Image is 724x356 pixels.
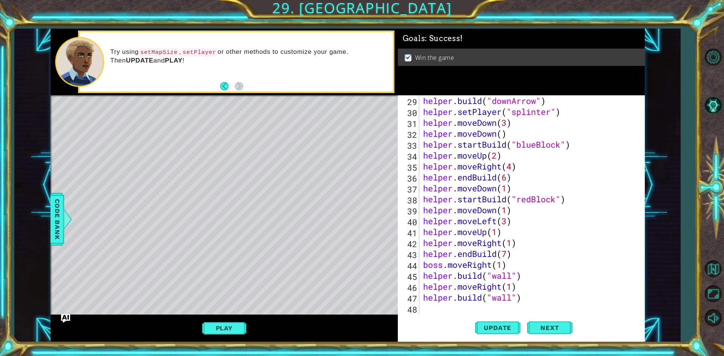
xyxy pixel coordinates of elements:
div: 36 [399,173,419,184]
span: Next [533,324,566,332]
div: 33 [399,140,419,151]
div: 41 [399,228,419,238]
code: setPlayer [181,48,218,57]
button: Next [527,316,572,340]
div: 42 [399,238,419,249]
button: Ask AI [61,314,70,323]
div: 46 [399,282,419,293]
button: AI Hint [702,95,724,116]
button: Update [475,316,520,340]
div: 40 [399,217,419,228]
button: Back [220,82,235,90]
strong: PLAY [165,57,183,64]
div: 32 [399,129,419,140]
p: Win the game [415,53,454,62]
div: 35 [399,162,419,173]
p: Try using , or other methods to customize your game. Then and ! [110,48,387,65]
div: 47 [399,293,419,304]
span: Code Bank [51,196,63,242]
span: Update [476,324,519,332]
img: Check mark for checkbox [405,53,412,60]
code: setMapSize [139,48,179,57]
button: Maximize Browser [702,283,724,305]
button: Next [235,82,243,90]
div: 30 [399,107,419,118]
button: Mute [702,307,724,329]
span: : Success! [425,34,463,43]
div: 29 [399,96,419,107]
div: 43 [399,249,419,260]
button: Play [202,321,246,335]
div: 34 [399,151,419,162]
span: Goals [403,34,463,43]
div: 37 [399,184,419,195]
strong: UPDATE [126,57,153,64]
div: 44 [399,260,419,271]
div: 45 [399,271,419,282]
div: 38 [399,195,419,206]
a: Back to Map [702,257,724,282]
button: Back to Map [702,258,724,280]
button: Level Options [702,46,724,68]
div: 39 [399,206,419,217]
div: 31 [399,118,419,129]
div: 48 [399,304,419,315]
